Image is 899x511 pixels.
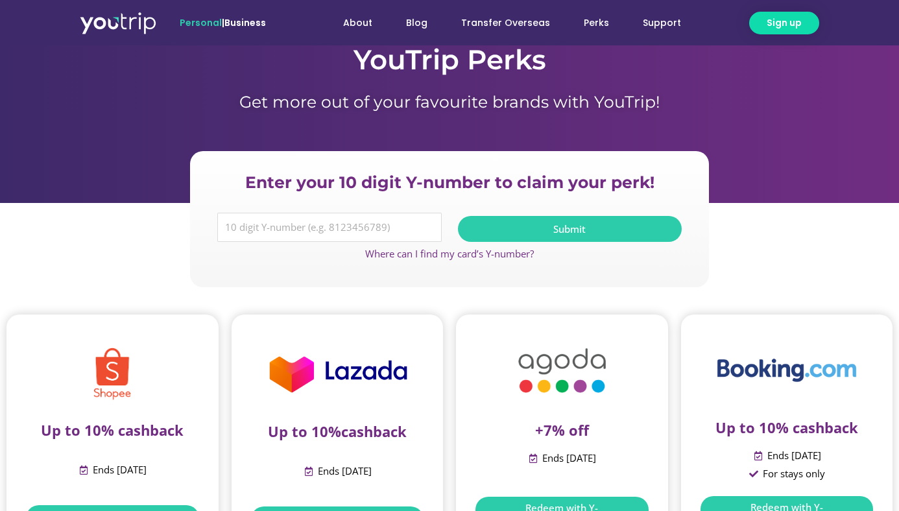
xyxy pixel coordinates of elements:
h1: Get more out of your favourite brands with YouTrip! [80,92,819,112]
span: Sign up [767,16,802,30]
a: Perks [567,11,626,35]
span: Personal [180,16,222,29]
h2: Enter your 10 digit Y-number to claim your perk! [211,172,688,193]
a: About [326,11,389,35]
p: Up to 10% cashback [701,419,874,436]
nav: Menu [301,11,698,35]
span: Ends [DATE] [315,462,372,481]
a: Support [626,11,698,35]
a: Blog [389,11,444,35]
span: Ends [DATE] [90,461,147,479]
a: Business [224,16,266,29]
span: Up to 10% cashback [41,420,184,440]
span: Ends [DATE] [764,447,821,465]
form: Y Number [217,213,682,252]
span: For stays only [760,465,825,483]
span: Submit [553,224,586,234]
button: Submit [458,216,682,242]
span: | [180,16,266,29]
input: 10 digit Y-number (e.g. 8123456789) [217,213,442,243]
p: +7% off [475,422,649,438]
span: Ends [DATE] [539,449,596,468]
a: Sign up [749,12,819,34]
span: cashback [341,422,407,441]
a: Transfer Overseas [444,11,567,35]
h1: YouTrip Perks [80,41,819,79]
a: Where can I find my card’s Y-number? [365,247,534,260]
span: Up to 10% [268,422,341,441]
